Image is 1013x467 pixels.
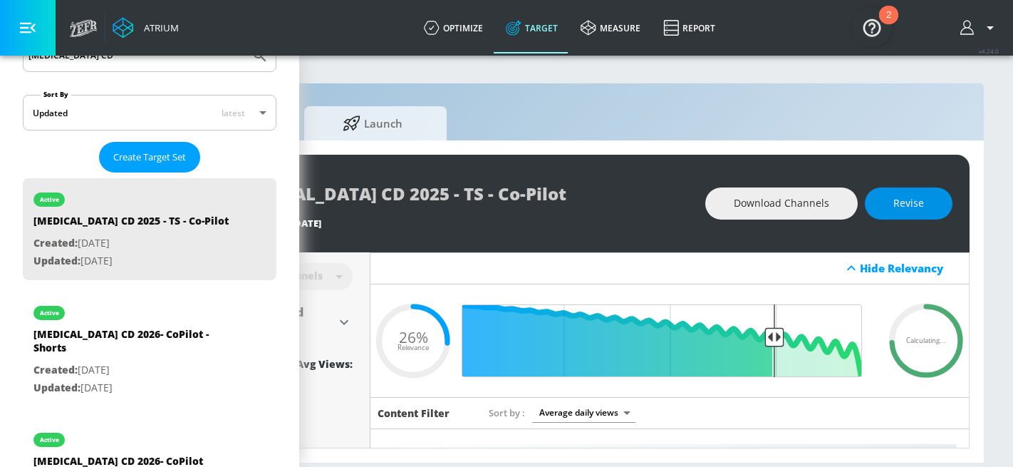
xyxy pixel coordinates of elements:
[893,195,924,212] span: Revise
[33,236,78,250] span: Created:
[33,379,233,397] p: [DATE]
[652,2,727,53] a: Report
[860,261,961,275] div: Hide Relevancy
[852,7,892,47] button: Open Resource Center, 2 new notifications
[266,373,353,390] div: 0
[33,252,229,270] p: [DATE]
[370,252,969,284] div: Hide Relevancy
[41,90,71,99] label: Sort By
[28,46,244,65] input: Search by name or Id
[886,15,891,34] div: 2
[40,196,59,203] div: active
[33,107,68,119] div: Updated
[398,344,429,351] span: Relevance
[489,406,525,419] span: Sort by
[40,309,59,317] div: active
[378,406,450,420] h6: Content Filter
[266,357,353,371] div: Daily Avg Views:
[532,403,635,422] div: Average daily views
[99,142,200,173] button: Create Target Set
[23,178,276,280] div: active[MEDICAL_DATA] CD 2025 - TS - Co-PilotCreated:[DATE]Updated:[DATE]
[232,217,691,230] div: Last Updated:
[569,2,652,53] a: measure
[33,235,229,252] p: [DATE]
[222,107,245,119] span: latest
[33,381,80,394] span: Updated:
[33,361,233,379] p: [DATE]
[138,21,179,34] div: Atrium
[269,270,330,282] div: Channels
[244,40,276,71] button: Submit Search
[23,292,276,407] div: active[MEDICAL_DATA] CD 2026- CoPilot - ShortsCreated:[DATE]Updated:[DATE]
[865,188,952,220] button: Revise
[113,149,186,165] span: Create Target Set
[979,47,999,55] span: v 4.24.0
[291,217,321,230] span: [DATE]
[906,337,946,344] span: Calculating...
[318,106,427,140] span: Launch
[113,17,179,39] a: Atrium
[470,304,869,377] input: Final Threshold
[33,214,229,235] div: [MEDICAL_DATA] CD 2025 - TS - Co-Pilot
[494,2,569,53] a: Target
[412,2,494,53] a: optimize
[399,329,428,344] span: 26%
[705,188,858,220] button: Download Channels
[33,327,233,361] div: [MEDICAL_DATA] CD 2026- CoPilot - Shorts
[33,363,78,376] span: Created:
[734,195,829,212] span: Download Channels
[33,254,80,267] span: Updated:
[40,436,59,443] div: active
